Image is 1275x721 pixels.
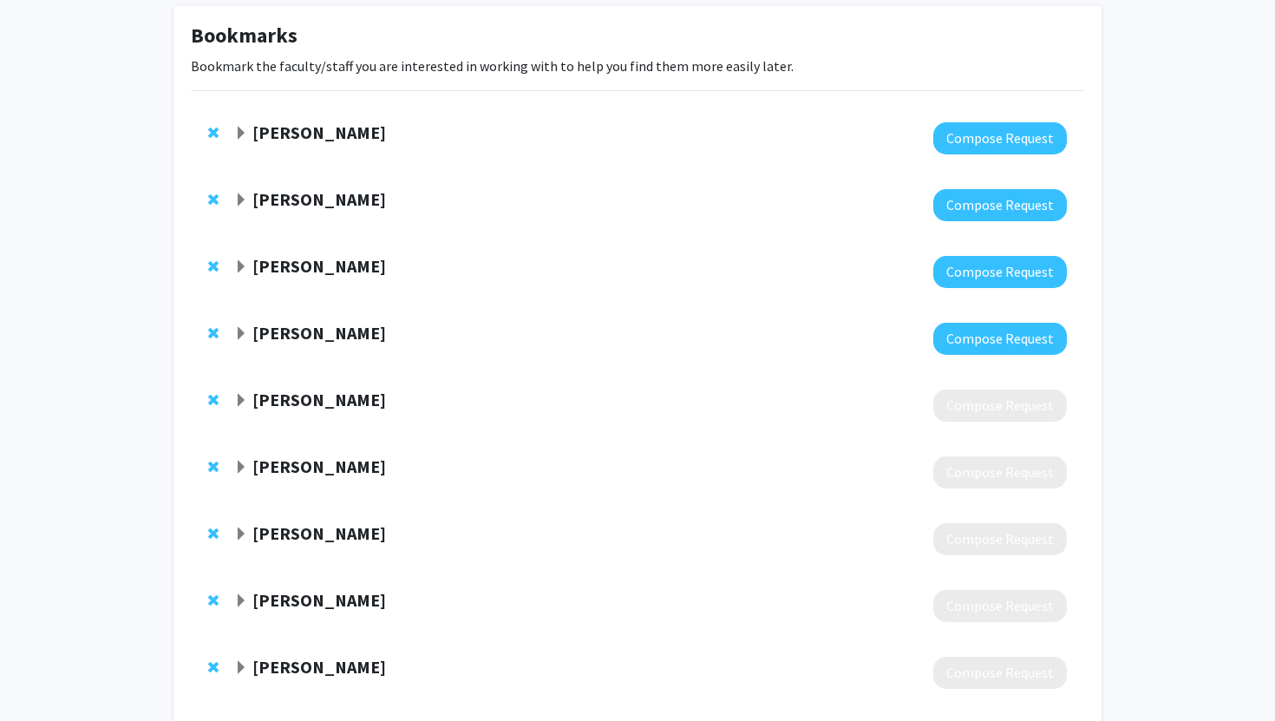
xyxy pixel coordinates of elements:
span: Remove Sarah Johnson from bookmarks [208,193,219,206]
button: Compose Request to Jennifer Winther [933,657,1067,689]
span: Remove Chelsea Duball from bookmarks [208,460,219,474]
strong: [PERSON_NAME] [252,589,386,611]
h1: Bookmarks [191,23,1084,49]
span: Expand Ian Cleary Bookmark [234,260,248,274]
iframe: Chat [13,643,74,708]
p: Bookmark the faculty/staff you are interested in working with to help you find them more easily l... [191,56,1084,76]
strong: [PERSON_NAME] [252,322,386,344]
span: Remove Ian Cleary from bookmarks [208,259,219,273]
button: Compose Request to Christopher Shaffer [933,590,1067,622]
button: Compose Request to Daniel Goldberg [933,122,1067,154]
span: Expand Chelsea Duball Bookmark [234,461,248,475]
button: Compose Request to Kevin Strychar [933,390,1067,422]
span: Remove Jennifer Winther from bookmarks [208,660,219,674]
span: Remove Daniel Goldberg from bookmarks [208,126,219,140]
span: Remove Kevin Strychar from bookmarks [208,393,219,407]
span: Expand Kevin Strychar Bookmark [234,394,248,408]
span: Expand Cynthia Thompson Bookmark [234,327,248,341]
span: Remove Cynthia Thompson from bookmarks [208,326,219,340]
span: Remove Christopher Shaffer from bookmarks [208,593,219,607]
strong: [PERSON_NAME] [252,389,386,410]
strong: [PERSON_NAME] [252,522,386,544]
strong: [PERSON_NAME] [252,121,386,143]
button: Compose Request to Ian Cleary [933,256,1067,288]
button: Compose Request to Chelsea Duball [933,456,1067,488]
span: Remove Sarah Hamsher from bookmarks [208,527,219,541]
strong: [PERSON_NAME] [252,656,386,678]
span: Expand Christopher Shaffer Bookmark [234,594,248,608]
button: Compose Request to Sarah Johnson [933,189,1067,221]
strong: [PERSON_NAME] [252,456,386,477]
strong: [PERSON_NAME] [252,188,386,210]
span: Expand Daniel Goldberg Bookmark [234,127,248,141]
span: Expand Sarah Johnson Bookmark [234,193,248,207]
span: Expand Sarah Hamsher Bookmark [234,528,248,541]
span: Expand Jennifer Winther Bookmark [234,661,248,675]
strong: [PERSON_NAME] [252,255,386,277]
button: Compose Request to Sarah Hamsher [933,523,1067,555]
button: Compose Request to Cynthia Thompson [933,323,1067,355]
